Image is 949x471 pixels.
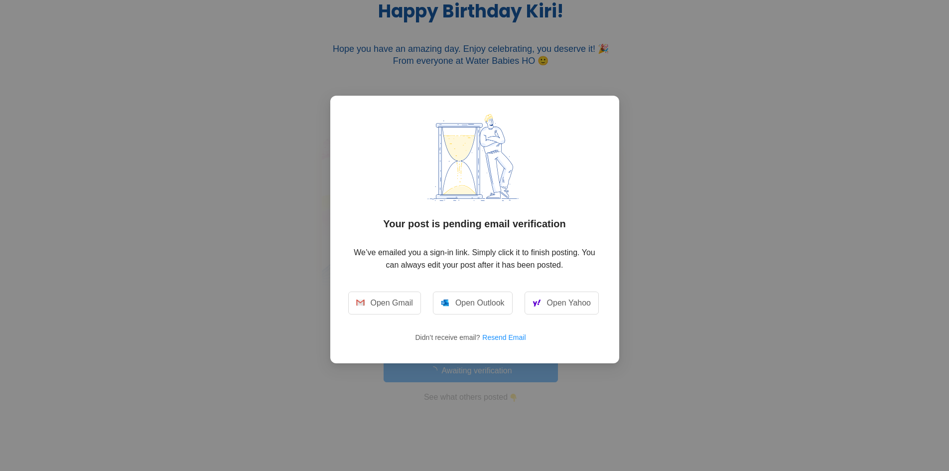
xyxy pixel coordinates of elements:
a: Open Outlook [433,292,513,314]
button: Resend Email [482,329,534,345]
img: 🎉 [238,48,251,59]
p: Didn’t receive email? [348,329,601,345]
img: Greeted [356,300,365,306]
a: Open Yahoo [525,292,599,314]
img: Greeted [400,114,549,201]
a: Open Gmail [348,292,421,314]
p: We’ve emailed you a sign-in link. Simply click it to finish posting. You can always edit your pos... [348,246,601,271]
h2: Your post is pending email verification [348,217,601,231]
img: Greeted [533,297,541,309]
img: 🎂 [251,48,264,59]
img: Greeted [441,299,449,307]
